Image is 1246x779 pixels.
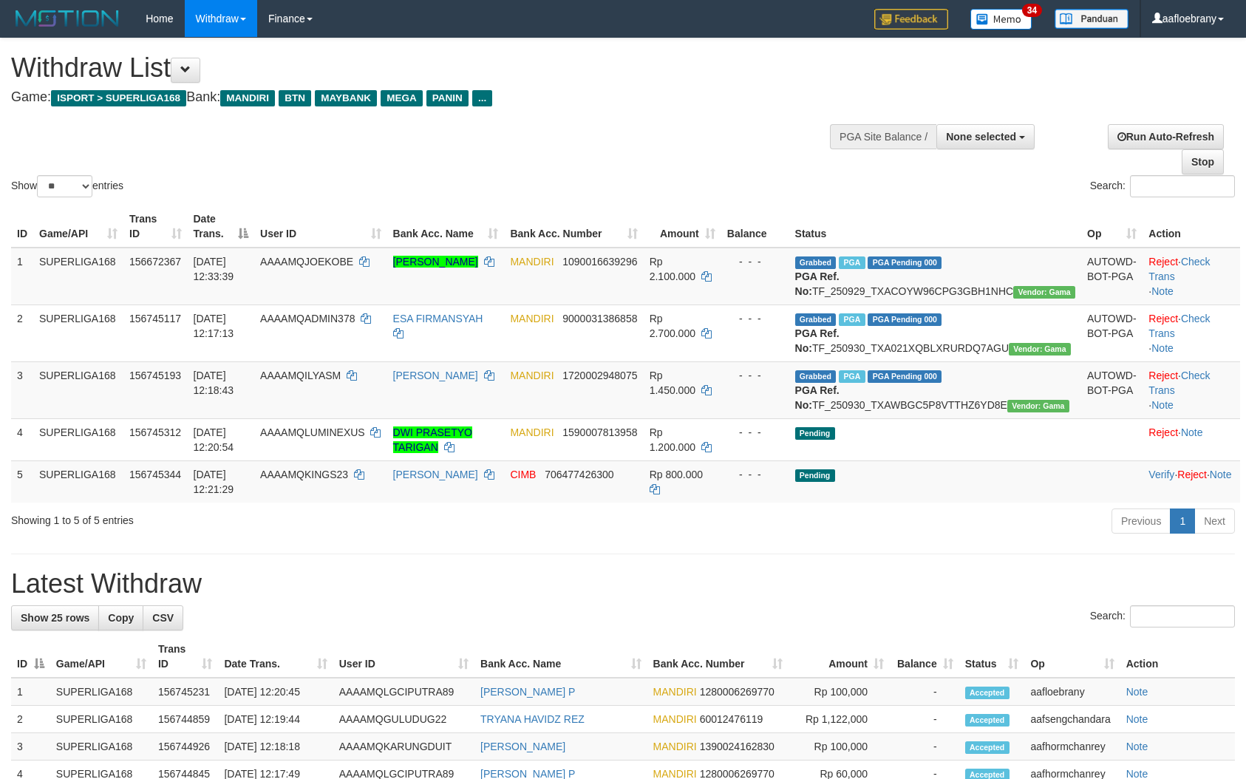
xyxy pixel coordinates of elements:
span: [DATE] 12:33:39 [194,256,234,282]
span: CSV [152,612,174,624]
span: PANIN [426,90,469,106]
span: Rp 1.200.000 [650,426,695,453]
label: Search: [1090,605,1235,627]
td: AAAAMQKARUNGDUIT [333,733,474,761]
img: Feedback.jpg [874,9,948,30]
span: CIMB [510,469,536,480]
a: Note [1126,686,1148,698]
td: TF_250929_TXACOYW96CPG3GBH1NHC [789,248,1081,305]
td: 1 [11,678,50,706]
span: Vendor URL: https://trx31.1velocity.biz [1009,343,1071,356]
span: 156745117 [129,313,181,324]
h4: Game: Bank: [11,90,816,105]
td: · · [1143,361,1240,418]
th: Bank Acc. Number: activate to sort column ascending [647,636,789,678]
td: AUTOWD-BOT-PGA [1081,361,1143,418]
div: PGA Site Balance / [830,124,936,149]
td: · · [1143,248,1240,305]
h1: Withdraw List [11,53,816,83]
span: Show 25 rows [21,612,89,624]
td: AUTOWD-BOT-PGA [1081,305,1143,361]
td: 3 [11,361,33,418]
span: MANDIRI [653,686,697,698]
th: Trans ID: activate to sort column ascending [123,205,187,248]
td: 3 [11,733,50,761]
input: Search: [1130,175,1235,197]
td: 1 [11,248,33,305]
img: Button%20Memo.svg [970,9,1032,30]
span: 156745344 [129,469,181,480]
a: Note [1210,469,1232,480]
th: Action [1143,205,1240,248]
span: PGA Pending [868,370,942,383]
td: TF_250930_TXA021XQBLXRURDQ7AGU [789,305,1081,361]
span: Accepted [965,741,1010,754]
span: MANDIRI [220,90,275,106]
a: Note [1151,285,1174,297]
td: SUPERLIGA168 [33,305,123,361]
a: 1 [1170,508,1195,534]
span: Accepted [965,714,1010,727]
th: Date Trans.: activate to sort column ascending [218,636,333,678]
div: - - - [727,311,783,326]
td: Rp 1,122,000 [789,706,890,733]
span: Accepted [965,687,1010,699]
td: · [1143,418,1240,460]
td: SUPERLIGA168 [50,678,152,706]
span: [DATE] 12:20:54 [194,426,234,453]
span: Marked by aafsengchandara [839,256,865,269]
span: Rp 2.100.000 [650,256,695,282]
span: MAYBANK [315,90,377,106]
b: PGA Ref. No: [795,271,840,297]
a: Check Trans [1148,256,1210,282]
td: - [890,678,959,706]
span: Pending [795,469,835,482]
td: 156744859 [152,706,218,733]
span: Grabbed [795,313,837,326]
td: aafloebrany [1024,678,1120,706]
div: - - - [727,254,783,269]
a: Reject [1148,256,1178,268]
th: Trans ID: activate to sort column ascending [152,636,218,678]
span: MANDIRI [653,713,697,725]
span: [DATE] 12:17:13 [194,313,234,339]
a: [PERSON_NAME] [393,469,478,480]
div: - - - [727,368,783,383]
td: 2 [11,706,50,733]
div: Showing 1 to 5 of 5 entries [11,507,508,528]
span: Marked by aafsengchandara [839,313,865,326]
span: Copy 1280006269770 to clipboard [700,686,775,698]
span: AAAAMQKINGS23 [260,469,348,480]
span: [DATE] 12:21:29 [194,469,234,495]
th: ID [11,205,33,248]
a: Check Trans [1148,313,1210,339]
span: Grabbed [795,370,837,383]
a: Note [1126,713,1148,725]
td: AAAAMQLGCIPUTRA89 [333,678,474,706]
img: MOTION_logo.png [11,7,123,30]
td: · · [1143,305,1240,361]
span: Marked by aafsengchandara [839,370,865,383]
a: Reject [1148,313,1178,324]
a: DWI PRASETYO TARIGAN [393,426,472,453]
td: 156744926 [152,733,218,761]
span: MEGA [381,90,423,106]
a: Next [1194,508,1235,534]
div: - - - [727,467,783,482]
div: - - - [727,425,783,440]
label: Search: [1090,175,1235,197]
td: Rp 100,000 [789,733,890,761]
th: Action [1120,636,1235,678]
span: ... [472,90,492,106]
b: PGA Ref. No: [795,327,840,354]
span: BTN [279,90,311,106]
span: Copy 706477426300 to clipboard [545,469,613,480]
th: User ID: activate to sort column ascending [333,636,474,678]
td: SUPERLIGA168 [33,418,123,460]
a: Previous [1111,508,1171,534]
b: PGA Ref. No: [795,384,840,411]
a: [PERSON_NAME] [393,370,478,381]
span: 156745193 [129,370,181,381]
th: Op: activate to sort column ascending [1081,205,1143,248]
span: Pending [795,427,835,440]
